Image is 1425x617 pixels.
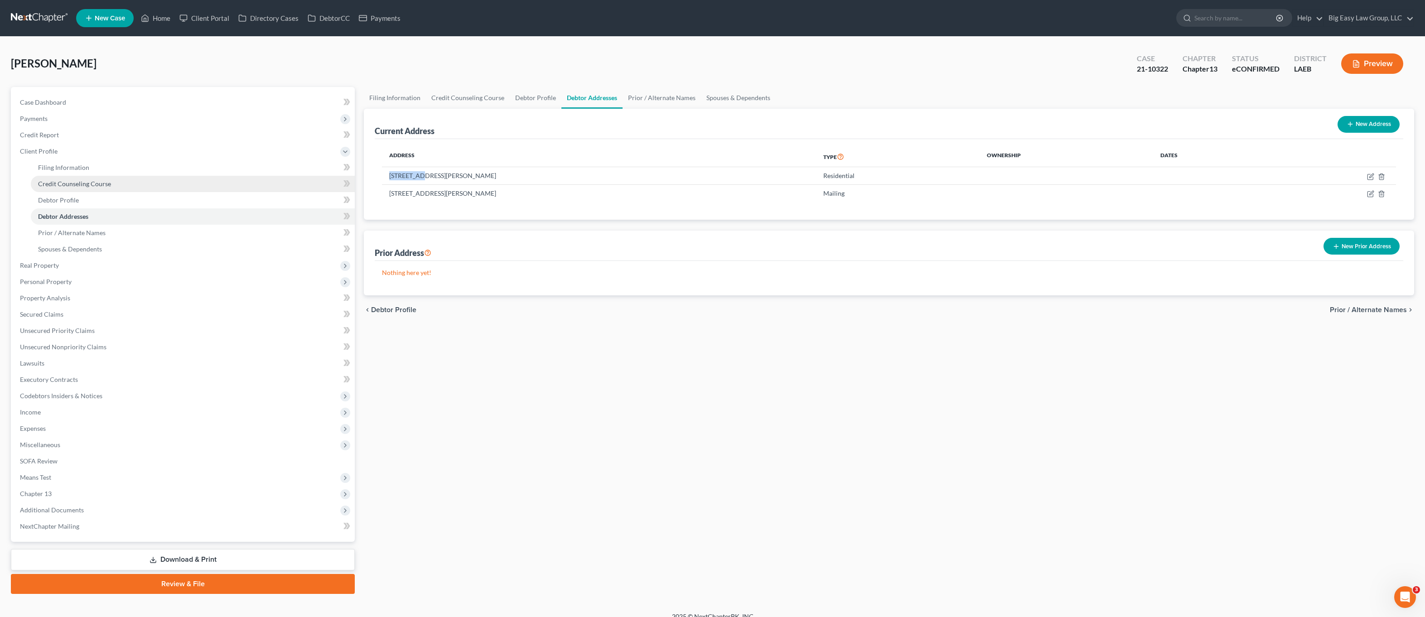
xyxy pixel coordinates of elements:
[1341,53,1403,74] button: Preview
[354,10,405,26] a: Payments
[1194,10,1277,26] input: Search by name...
[20,261,59,269] span: Real Property
[561,87,623,109] a: Debtor Addresses
[13,453,355,469] a: SOFA Review
[382,184,816,202] td: [STREET_ADDRESS][PERSON_NAME]
[20,359,44,367] span: Lawsuits
[13,306,355,323] a: Secured Claims
[20,522,79,530] span: NextChapter Mailing
[1294,64,1327,74] div: LAEB
[20,327,95,334] span: Unsecured Priority Claims
[11,574,355,594] a: Review & File
[13,94,355,111] a: Case Dashboard
[31,208,355,225] a: Debtor Addresses
[382,167,816,184] td: [STREET_ADDRESS][PERSON_NAME]
[1293,10,1323,26] a: Help
[13,371,355,388] a: Executory Contracts
[1324,238,1400,255] button: New Prior Address
[816,146,980,167] th: Type
[13,290,355,306] a: Property Analysis
[1137,64,1168,74] div: 21-10322
[20,490,52,497] span: Chapter 13
[382,268,1396,277] p: Nothing here yet!
[11,549,355,570] a: Download & Print
[11,57,97,70] span: [PERSON_NAME]
[136,10,175,26] a: Home
[234,10,303,26] a: Directory Cases
[1153,146,1266,167] th: Dates
[20,441,60,448] span: Miscellaneous
[20,457,58,465] span: SOFA Review
[13,323,355,339] a: Unsecured Priority Claims
[364,87,426,109] a: Filing Information
[20,98,66,106] span: Case Dashboard
[38,229,106,236] span: Prior / Alternate Names
[1294,53,1327,64] div: District
[38,196,79,204] span: Debtor Profile
[31,159,355,176] a: Filing Information
[13,339,355,355] a: Unsecured Nonpriority Claims
[20,343,106,351] span: Unsecured Nonpriority Claims
[980,146,1153,167] th: Ownership
[1413,586,1420,593] span: 3
[371,306,416,313] span: Debtor Profile
[20,310,63,318] span: Secured Claims
[1232,53,1280,64] div: Status
[816,167,980,184] td: Residential
[1137,53,1168,64] div: Case
[1394,586,1416,608] iframe: Intercom live chat
[364,306,416,313] button: chevron_left Debtor Profile
[95,15,125,22] span: New Case
[31,192,355,208] a: Debtor Profile
[20,392,102,400] span: Codebtors Insiders & Notices
[38,164,89,171] span: Filing Information
[20,147,58,155] span: Client Profile
[375,125,435,136] div: Current Address
[1183,53,1217,64] div: Chapter
[1330,306,1407,313] span: Prior / Alternate Names
[303,10,354,26] a: DebtorCC
[20,506,84,514] span: Additional Documents
[816,184,980,202] td: Mailing
[13,355,355,371] a: Lawsuits
[1407,306,1414,313] i: chevron_right
[20,408,41,416] span: Income
[20,294,70,302] span: Property Analysis
[31,241,355,257] a: Spouses & Dependents
[20,115,48,122] span: Payments
[426,87,510,109] a: Credit Counseling Course
[20,131,59,139] span: Credit Report
[13,127,355,143] a: Credit Report
[1183,64,1217,74] div: Chapter
[175,10,234,26] a: Client Portal
[20,424,46,432] span: Expenses
[1324,10,1414,26] a: Big Easy Law Group, LLC
[38,245,102,253] span: Spouses & Dependents
[382,146,816,167] th: Address
[1338,116,1400,133] button: New Address
[1209,64,1217,73] span: 13
[38,212,88,220] span: Debtor Addresses
[20,376,78,383] span: Executory Contracts
[375,247,431,258] div: Prior Address
[1330,306,1414,313] button: Prior / Alternate Names chevron_right
[1232,64,1280,74] div: eCONFIRMED
[20,473,51,481] span: Means Test
[38,180,111,188] span: Credit Counseling Course
[364,306,371,313] i: chevron_left
[623,87,701,109] a: Prior / Alternate Names
[13,518,355,535] a: NextChapter Mailing
[510,87,561,109] a: Debtor Profile
[31,176,355,192] a: Credit Counseling Course
[20,278,72,285] span: Personal Property
[701,87,776,109] a: Spouses & Dependents
[31,225,355,241] a: Prior / Alternate Names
